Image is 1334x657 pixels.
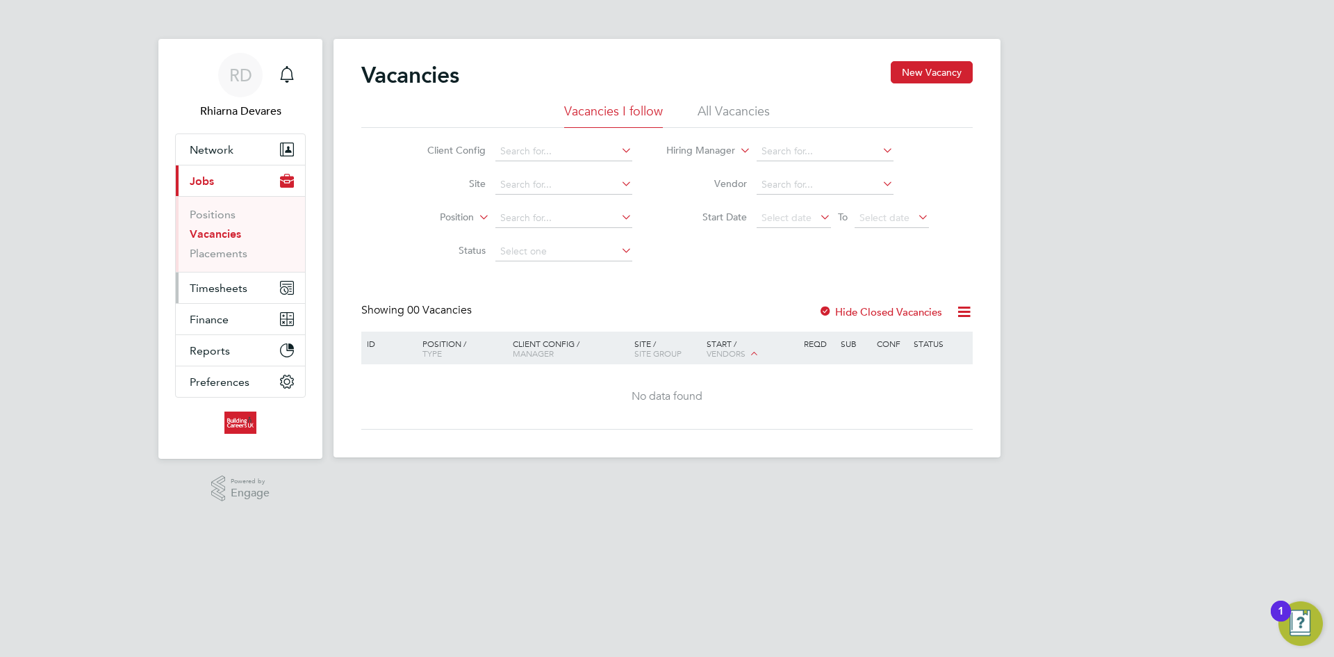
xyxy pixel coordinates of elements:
[634,348,682,359] span: Site Group
[224,412,256,434] img: buildingcareersuk-logo-retina.png
[231,487,270,499] span: Engage
[394,211,474,225] label: Position
[176,335,305,366] button: Reports
[707,348,746,359] span: Vendors
[698,103,770,128] li: All Vacancies
[873,332,909,355] div: Conf
[837,332,873,355] div: Sub
[757,175,894,195] input: Search for...
[800,332,837,355] div: Reqd
[1278,601,1323,646] button: Open Resource Center, 1 new notification
[190,247,247,260] a: Placements
[229,66,252,84] span: RD
[757,142,894,161] input: Search for...
[363,389,971,404] div: No data found
[761,211,812,224] span: Select date
[175,103,306,120] span: Rhiarna Devares
[910,332,971,355] div: Status
[176,366,305,397] button: Preferences
[1278,611,1284,629] div: 1
[655,144,735,158] label: Hiring Manager
[412,332,509,365] div: Position /
[495,175,632,195] input: Search for...
[361,303,475,318] div: Showing
[667,177,747,190] label: Vendor
[211,476,270,502] a: Powered byEngage
[176,165,305,196] button: Jobs
[176,304,305,334] button: Finance
[509,332,631,365] div: Client Config /
[363,332,412,355] div: ID
[406,177,486,190] label: Site
[158,39,322,459] nav: Main navigation
[495,209,632,228] input: Search for...
[564,103,663,128] li: Vacancies I follow
[495,142,632,161] input: Search for...
[513,348,554,359] span: Manager
[190,282,247,295] span: Timesheets
[407,303,472,317] span: 00 Vacancies
[667,211,747,223] label: Start Date
[406,244,486,257] label: Status
[175,412,306,434] a: Go to home page
[859,211,909,224] span: Select date
[176,273,305,303] button: Timesheets
[176,134,305,165] button: Network
[190,143,233,156] span: Network
[495,242,632,261] input: Select one
[190,175,214,188] span: Jobs
[176,196,305,272] div: Jobs
[175,53,306,120] a: RDRhiarna Devares
[422,348,442,359] span: Type
[406,144,486,156] label: Client Config
[631,332,704,365] div: Site /
[361,61,459,89] h2: Vacancies
[190,375,249,389] span: Preferences
[703,332,800,366] div: Start /
[834,208,852,226] span: To
[190,227,241,241] a: Vacancies
[231,476,270,487] span: Powered by
[190,208,236,221] a: Positions
[190,313,229,326] span: Finance
[891,61,973,83] button: New Vacancy
[818,305,942,318] label: Hide Closed Vacancies
[190,344,230,357] span: Reports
